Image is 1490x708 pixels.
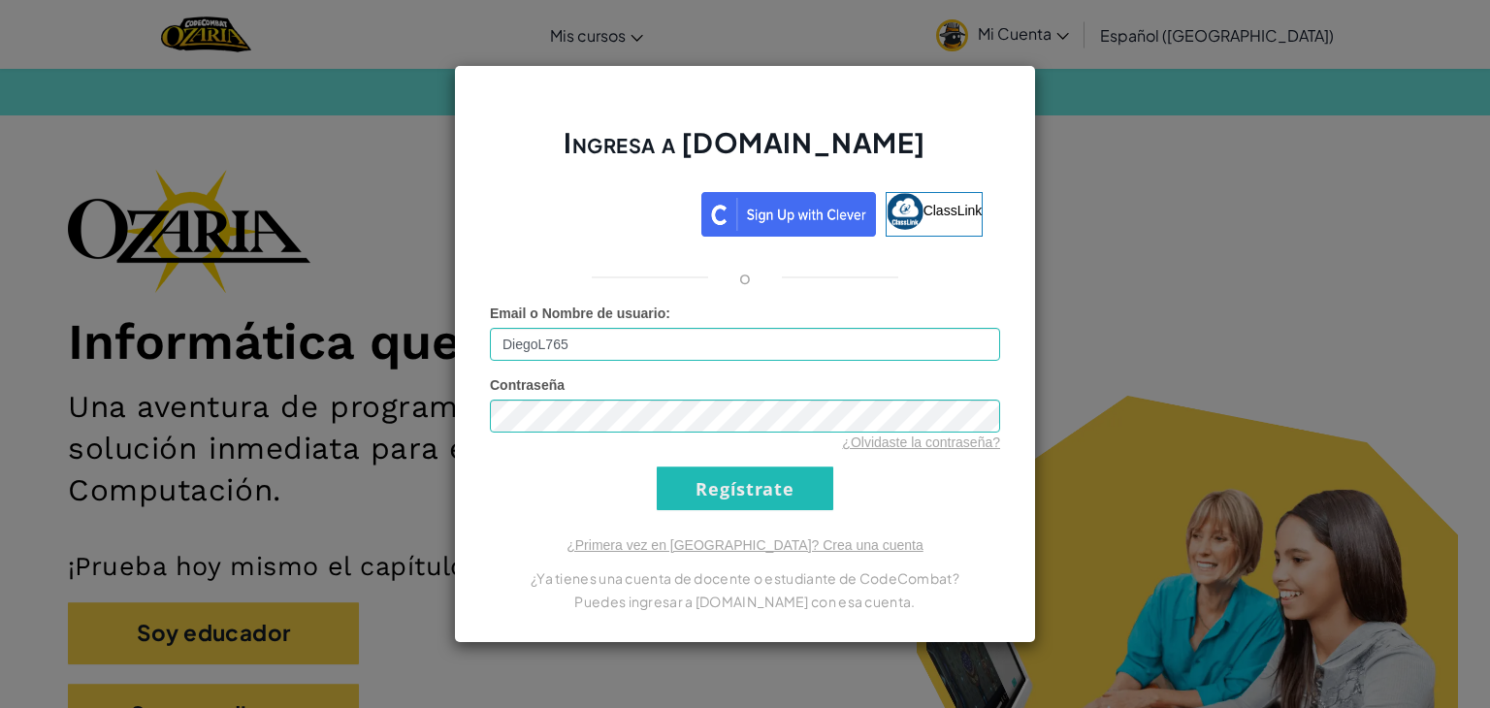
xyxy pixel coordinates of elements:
span: ClassLink [923,203,983,218]
p: ¿Ya tienes una cuenta de docente o estudiante de CodeCombat? [490,566,1000,590]
span: Email o Nombre de usuario [490,306,665,321]
p: Puedes ingresar a [DOMAIN_NAME] con esa cuenta. [490,590,1000,613]
a: ¿Primera vez en [GEOGRAPHIC_DATA]? Crea una cuenta [567,537,923,553]
p: o [739,266,751,289]
h2: Ingresa a [DOMAIN_NAME] [490,124,1000,180]
iframe: Botón de Acceder con Google [498,190,701,233]
label: : [490,304,670,323]
input: Regístrate [657,467,833,510]
img: clever_sso_button@2x.png [701,192,876,237]
a: ¿Olvidaste la contraseña? [842,434,1000,450]
img: classlink-logo-small.png [887,193,923,230]
span: Contraseña [490,377,565,393]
